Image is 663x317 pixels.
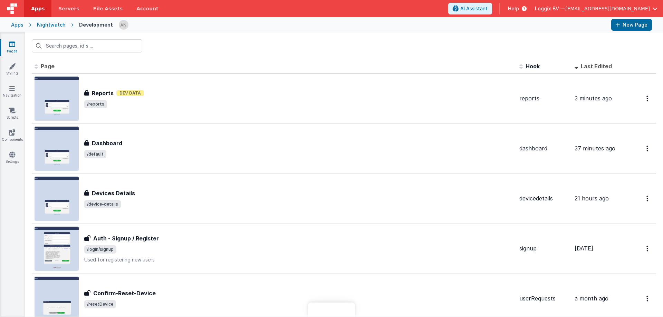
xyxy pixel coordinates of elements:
[93,5,123,12] span: File Assets
[519,295,569,303] div: userRequests
[575,245,593,252] span: [DATE]
[448,3,492,14] button: AI Assistant
[31,5,45,12] span: Apps
[611,19,652,31] button: New Page
[41,63,55,70] span: Page
[84,256,514,263] p: Used for registering new users
[519,245,569,252] div: signup
[84,200,121,208] span: /device-details
[460,5,488,12] span: AI Assistant
[92,139,122,147] h3: Dashboard
[535,5,657,12] button: Loggix BV — [EMAIL_ADDRESS][DOMAIN_NAME]
[575,145,615,152] span: 37 minutes ago
[642,141,653,156] button: Options
[642,241,653,256] button: Options
[508,5,519,12] span: Help
[116,90,144,96] span: Dev Data
[79,21,113,28] div: Development
[37,21,66,28] div: Nightwatch
[575,95,612,102] span: 3 minutes ago
[92,89,114,97] h3: Reports
[519,95,569,102] div: reports
[308,303,355,317] iframe: Marker.io feedback button
[519,145,569,152] div: dashboard
[575,295,608,302] span: a month ago
[93,289,156,297] h3: Confirm-Reset-Device
[84,300,116,308] span: /resetDevice
[581,63,612,70] span: Last Edited
[526,63,540,70] span: Hook
[58,5,79,12] span: Servers
[84,150,106,158] span: /default
[565,5,650,12] span: [EMAIL_ADDRESS][DOMAIN_NAME]
[93,234,159,242] h3: Auth - Signup / Register
[84,100,107,108] span: /reports
[535,5,565,12] span: Loggix BV —
[11,21,23,28] div: Apps
[642,91,653,106] button: Options
[32,39,142,52] input: Search pages, id's ...
[119,20,128,30] img: f1d78738b441ccf0e1fcb79415a71bae
[519,195,569,202] div: devicedetails
[92,189,135,197] h3: Devices Details
[84,245,116,254] span: /login/signup
[642,191,653,206] button: Options
[642,291,653,306] button: Options
[575,195,609,202] span: 21 hours ago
